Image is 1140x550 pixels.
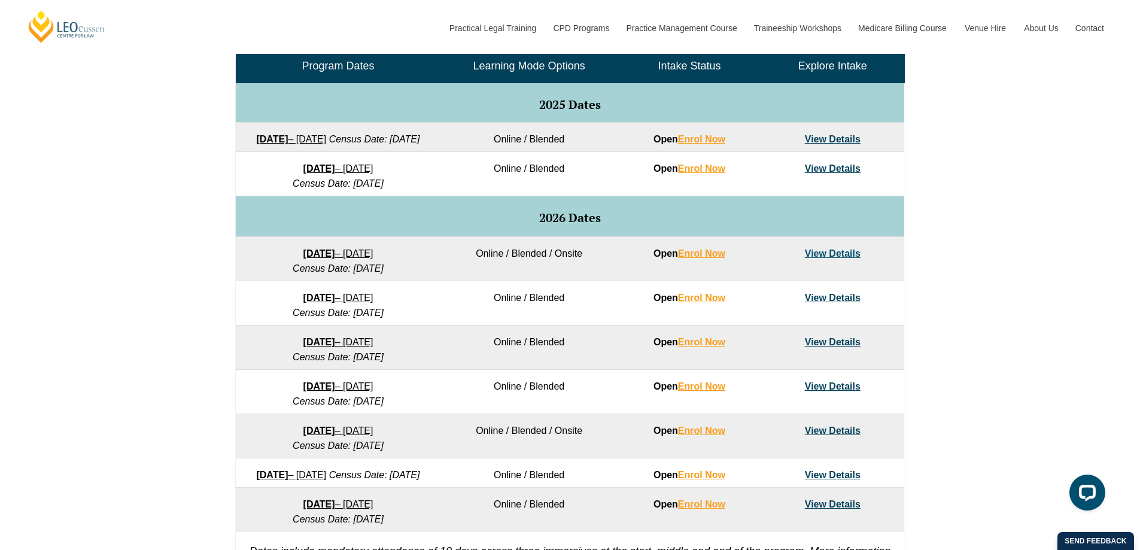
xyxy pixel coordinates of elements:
[440,281,618,326] td: Online / Blended
[678,470,725,480] a: Enrol Now
[653,470,725,480] strong: Open
[440,237,618,281] td: Online / Blended / Onsite
[303,163,335,174] strong: [DATE]
[678,163,725,174] a: Enrol Now
[805,499,861,509] a: View Details
[653,381,725,391] strong: Open
[293,178,384,189] em: Census Date: [DATE]
[293,440,384,451] em: Census Date: [DATE]
[303,499,335,509] strong: [DATE]
[1066,2,1113,54] a: Contact
[805,248,861,259] a: View Details
[849,2,956,54] a: Medicare Billing Course
[293,308,384,318] em: Census Date: [DATE]
[678,426,725,436] a: Enrol Now
[303,163,373,174] a: [DATE]– [DATE]
[256,134,288,144] strong: [DATE]
[303,337,373,347] a: [DATE]– [DATE]
[473,60,585,72] span: Learning Mode Options
[544,2,617,54] a: CPD Programs
[440,414,618,458] td: Online / Blended / Onsite
[440,370,618,414] td: Online / Blended
[539,96,601,113] span: 2025 Dates
[653,499,725,509] strong: Open
[440,2,545,54] a: Practical Legal Training
[329,470,420,480] em: Census Date: [DATE]
[618,2,745,54] a: Practice Management Course
[329,134,420,144] em: Census Date: [DATE]
[653,293,725,303] strong: Open
[303,426,373,436] a: [DATE]– [DATE]
[805,134,861,144] a: View Details
[1060,470,1110,520] iframe: LiveChat chat widget
[805,163,861,174] a: View Details
[805,426,861,436] a: View Details
[1015,2,1066,54] a: About Us
[303,293,373,303] a: [DATE]– [DATE]
[293,263,384,274] em: Census Date: [DATE]
[293,396,384,406] em: Census Date: [DATE]
[539,209,601,226] span: 2026 Dates
[678,248,725,259] a: Enrol Now
[653,337,725,347] strong: Open
[303,381,373,391] a: [DATE]– [DATE]
[293,352,384,362] em: Census Date: [DATE]
[678,134,725,144] a: Enrol Now
[303,248,373,259] a: [DATE]– [DATE]
[653,426,725,436] strong: Open
[798,60,867,72] span: Explore Intake
[303,293,335,303] strong: [DATE]
[678,337,725,347] a: Enrol Now
[678,499,725,509] a: Enrol Now
[658,60,721,72] span: Intake Status
[293,514,384,524] em: Census Date: [DATE]
[653,248,725,259] strong: Open
[302,60,374,72] span: Program Dates
[653,134,725,144] strong: Open
[805,293,861,303] a: View Details
[303,381,335,391] strong: [DATE]
[303,248,335,259] strong: [DATE]
[956,2,1015,54] a: Venue Hire
[805,470,861,480] a: View Details
[440,152,618,196] td: Online / Blended
[440,488,618,532] td: Online / Blended
[256,470,288,480] strong: [DATE]
[678,381,725,391] a: Enrol Now
[440,458,618,488] td: Online / Blended
[440,326,618,370] td: Online / Blended
[303,499,373,509] a: [DATE]– [DATE]
[27,10,107,44] a: [PERSON_NAME] Centre for Law
[805,337,861,347] a: View Details
[303,426,335,436] strong: [DATE]
[303,337,335,347] strong: [DATE]
[256,134,326,144] a: [DATE]– [DATE]
[678,293,725,303] a: Enrol Now
[653,163,725,174] strong: Open
[805,381,861,391] a: View Details
[256,470,326,480] a: [DATE]– [DATE]
[440,123,618,152] td: Online / Blended
[745,2,849,54] a: Traineeship Workshops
